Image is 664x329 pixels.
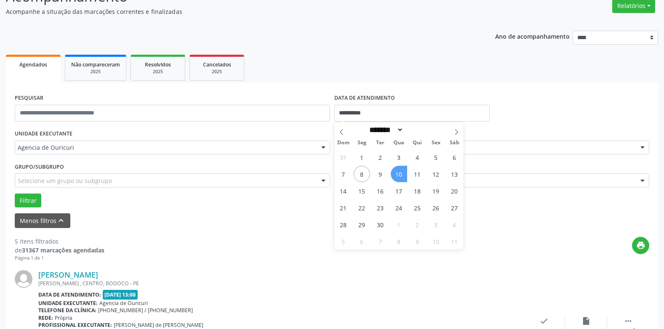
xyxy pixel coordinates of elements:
[391,166,407,182] span: Setembro 10, 2025
[403,125,431,134] input: Year
[354,233,370,249] span: Outubro 6, 2025
[428,166,444,182] span: Setembro 12, 2025
[22,246,104,254] strong: 31367 marcações agendadas
[354,199,370,216] span: Setembro 22, 2025
[38,300,98,307] b: Unidade executante:
[335,166,352,182] span: Setembro 7, 2025
[352,140,371,146] span: Seg
[337,176,632,185] span: #00051 - Psicologia
[428,216,444,233] span: Outubro 3, 2025
[71,61,120,68] span: Não compareceram
[372,216,389,233] span: Setembro 30, 2025
[38,280,523,287] div: [PERSON_NAME] , CENTRO, BODOCO - PE
[391,216,407,233] span: Outubro 1, 2025
[409,166,426,182] span: Setembro 11, 2025
[409,199,426,216] span: Setembro 25, 2025
[15,255,104,262] div: Página 1 de 1
[38,291,101,298] b: Data de atendimento:
[409,149,426,165] span: Setembro 4, 2025
[354,216,370,233] span: Setembro 29, 2025
[15,270,32,288] img: img
[446,199,463,216] span: Setembro 27, 2025
[354,183,370,199] span: Setembro 15, 2025
[391,199,407,216] span: Setembro 24, 2025
[335,183,352,199] span: Setembro 14, 2025
[495,31,570,41] p: Ano de acompanhamento
[56,216,66,225] i: keyboard_arrow_up
[408,140,427,146] span: Qui
[389,140,408,146] span: Qua
[19,61,47,68] span: Agendados
[38,314,53,321] b: Rede:
[446,216,463,233] span: Outubro 4, 2025
[103,290,138,300] span: [DATE] 13:00
[334,140,353,146] span: Dom
[372,149,389,165] span: Setembro 2, 2025
[334,92,395,105] label: DATA DE ATENDIMENTO
[15,160,64,173] label: Grupo/Subgrupo
[445,140,464,146] span: Sáb
[372,183,389,199] span: Setembro 16, 2025
[391,183,407,199] span: Setembro 17, 2025
[98,307,193,314] span: [PHONE_NUMBER] / [PHONE_NUMBER]
[335,216,352,233] span: Setembro 28, 2025
[428,149,444,165] span: Setembro 5, 2025
[409,216,426,233] span: Outubro 2, 2025
[428,183,444,199] span: Setembro 19, 2025
[372,166,389,182] span: Setembro 9, 2025
[428,233,444,249] span: Outubro 10, 2025
[636,241,645,250] i: print
[335,199,352,216] span: Setembro 21, 2025
[114,321,203,329] span: [PERSON_NAME] de [PERSON_NAME]
[196,69,238,75] div: 2025
[427,140,445,146] span: Sex
[38,321,112,329] b: Profissional executante:
[371,140,389,146] span: Ter
[6,7,462,16] p: Acompanhe a situação das marcações correntes e finalizadas
[335,149,352,165] span: Agosto 31, 2025
[446,183,463,199] span: Setembro 20, 2025
[18,143,313,152] span: Agencia de Ouricuri
[446,149,463,165] span: Setembro 6, 2025
[632,237,649,254] button: print
[337,143,632,152] span: [PERSON_NAME] de [PERSON_NAME]
[15,213,70,228] button: Menos filtroskeyboard_arrow_up
[15,246,104,255] div: de
[354,166,370,182] span: Setembro 8, 2025
[18,176,112,185] span: Selecione um grupo ou subgrupo
[38,307,96,314] b: Telefone da clínica:
[203,61,231,68] span: Cancelados
[137,69,179,75] div: 2025
[372,233,389,249] span: Outubro 7, 2025
[624,316,633,326] i: 
[145,61,171,68] span: Resolvidos
[15,237,104,246] div: 5 itens filtrados
[446,233,463,249] span: Outubro 11, 2025
[335,233,352,249] span: Outubro 5, 2025
[391,233,407,249] span: Outubro 8, 2025
[15,127,72,141] label: UNIDADE EXECUTANTE
[367,125,404,134] select: Month
[539,316,549,326] i: check
[372,199,389,216] span: Setembro 23, 2025
[391,149,407,165] span: Setembro 3, 2025
[409,233,426,249] span: Outubro 9, 2025
[409,183,426,199] span: Setembro 18, 2025
[71,69,120,75] div: 2025
[55,314,72,321] span: Própria
[581,316,591,326] i: insert_drive_file
[15,92,43,105] label: PESQUISAR
[446,166,463,182] span: Setembro 13, 2025
[38,270,98,279] a: [PERSON_NAME]
[15,194,41,208] button: Filtrar
[428,199,444,216] span: Setembro 26, 2025
[99,300,148,307] span: Agencia de Ouricuri
[354,149,370,165] span: Setembro 1, 2025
